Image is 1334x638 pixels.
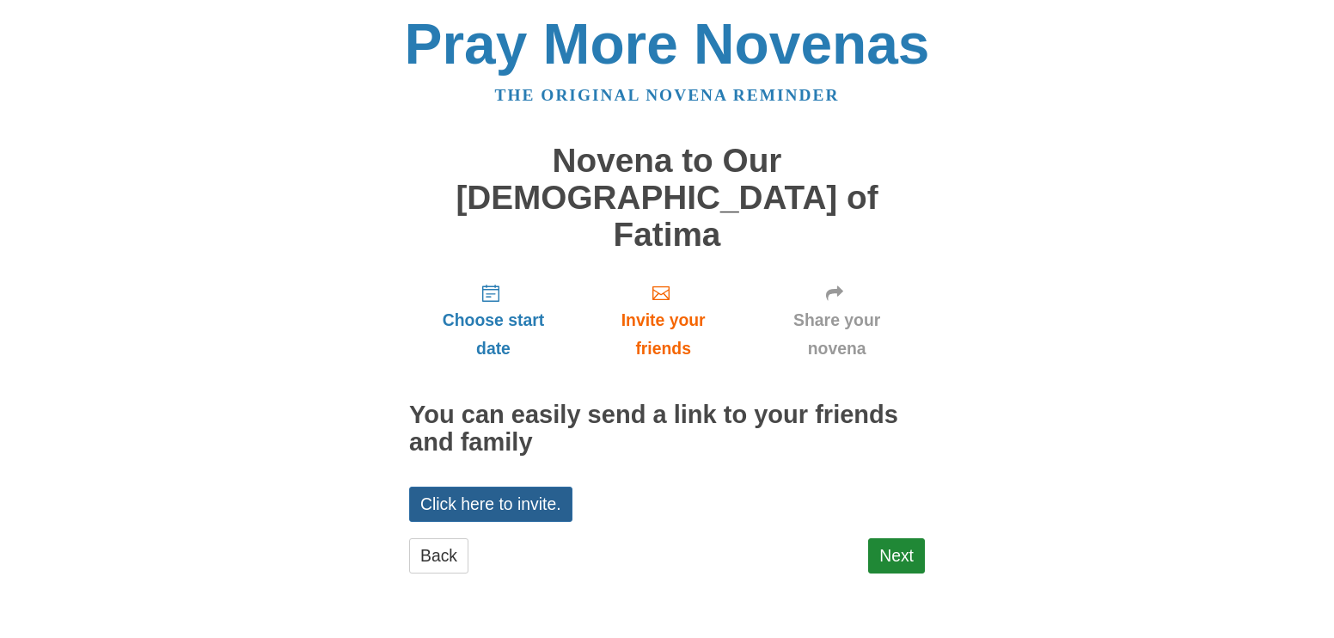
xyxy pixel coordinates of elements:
[409,402,925,457] h2: You can easily send a link to your friends and family
[595,306,731,363] span: Invite your friends
[405,12,930,76] a: Pray More Novenas
[495,86,840,104] a: The original novena reminder
[749,270,925,372] a: Share your novena
[766,306,908,363] span: Share your novena
[409,538,468,574] a: Back
[868,538,925,574] a: Next
[578,270,749,372] a: Invite your friends
[409,270,578,372] a: Choose start date
[409,143,925,253] h1: Novena to Our [DEMOGRAPHIC_DATA] of Fatima
[426,306,560,363] span: Choose start date
[409,487,572,522] a: Click here to invite.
